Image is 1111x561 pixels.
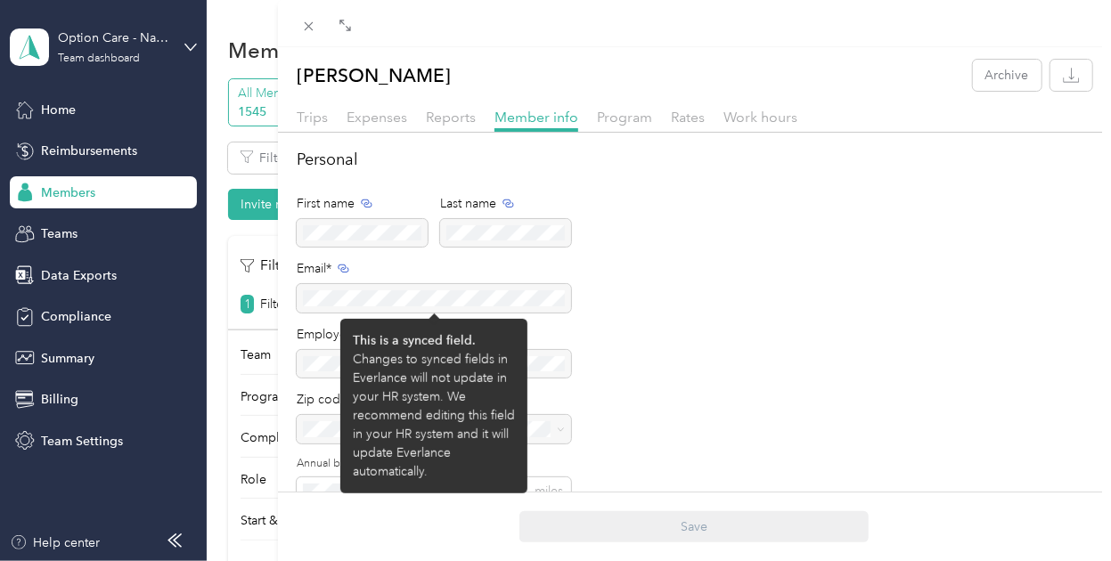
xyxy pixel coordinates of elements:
[297,109,328,126] span: Trips
[297,194,355,213] span: First name
[353,331,515,350] div: This is a synced field.
[1011,461,1111,561] iframe: Everlance-gr Chat Button Frame
[494,109,578,126] span: Member info
[426,109,476,126] span: Reports
[440,194,496,213] span: Last name
[353,350,515,481] div: Changes to synced fields in Everlance will not update in your HR system. We recommend editing thi...
[535,484,563,499] span: miles
[297,325,371,344] span: Employee ID
[297,259,331,278] span: Email*
[347,109,407,126] span: Expenses
[973,60,1042,91] button: Archive
[297,456,571,472] label: Annual business miles
[297,148,1092,172] h2: Personal
[671,109,705,126] span: Rates
[297,390,347,409] span: Zip code
[723,109,797,126] span: Work hours
[297,60,451,91] p: [PERSON_NAME]
[597,109,652,126] span: Program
